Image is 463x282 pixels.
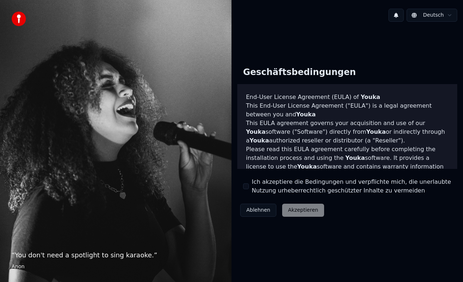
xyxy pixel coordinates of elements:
span: Youka [297,163,317,170]
p: Please read this EULA agreement carefully before completing the installation process and using th... [246,145,449,180]
h3: End-User License Agreement (EULA) of [246,93,449,101]
span: Youka [345,154,365,161]
span: Youka [296,111,316,118]
p: This EULA agreement governs your acquisition and use of our software ("Software") directly from o... [246,119,449,145]
img: youka [12,12,26,26]
p: This End-User License Agreement ("EULA") is a legal agreement between you and [246,101,449,119]
span: Youka [361,94,380,100]
footer: Anon [12,263,220,270]
span: Youka [246,128,266,135]
span: Youka [250,137,269,144]
label: Ich akzeptiere die Bedingungen und verpflichte mich, die unerlaubte Nutzung urheberrechtlich gesc... [252,178,451,195]
span: Youka [366,128,386,135]
p: “ You don't need a spotlight to sing karaoke. ” [12,250,220,260]
div: Geschäftsbedingungen [237,61,362,84]
button: Ablehnen [240,204,276,217]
